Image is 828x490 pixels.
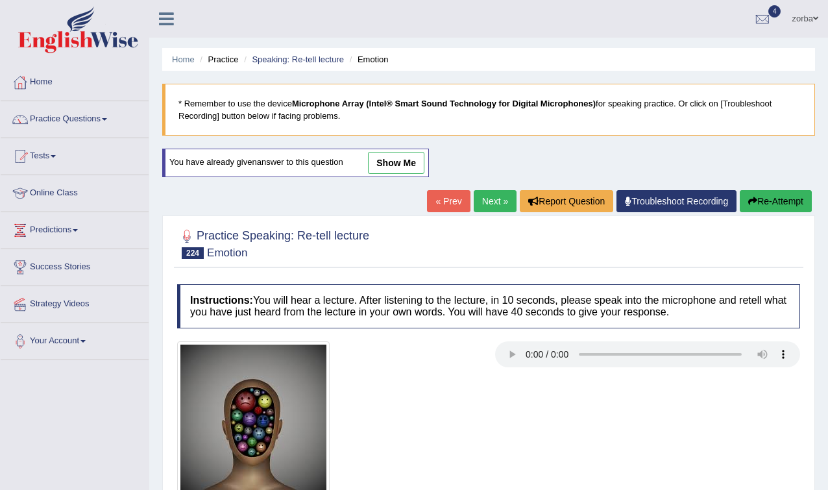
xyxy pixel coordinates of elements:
[1,64,149,97] a: Home
[1,175,149,208] a: Online Class
[347,53,389,66] li: Emotion
[474,190,517,212] a: Next »
[162,149,429,177] div: You have already given answer to this question
[182,247,204,259] span: 224
[740,190,812,212] button: Re-Attempt
[1,249,149,282] a: Success Stories
[252,55,344,64] a: Speaking: Re-tell lecture
[172,55,195,64] a: Home
[177,227,369,259] h2: Practice Speaking: Re-tell lecture
[520,190,613,212] button: Report Question
[197,53,238,66] li: Practice
[162,84,815,136] blockquote: * Remember to use the device for speaking practice. Or click on [Troubleshoot Recording] button b...
[292,99,596,108] b: Microphone Array (Intel® Smart Sound Technology for Digital Microphones)
[368,152,424,174] a: show me
[190,295,253,306] b: Instructions:
[768,5,781,18] span: 4
[1,286,149,319] a: Strategy Videos
[207,247,247,259] small: Emotion
[1,138,149,171] a: Tests
[616,190,737,212] a: Troubleshoot Recording
[427,190,470,212] a: « Prev
[1,101,149,134] a: Practice Questions
[1,323,149,356] a: Your Account
[1,212,149,245] a: Predictions
[177,284,800,328] h4: You will hear a lecture. After listening to the lecture, in 10 seconds, please speak into the mic...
